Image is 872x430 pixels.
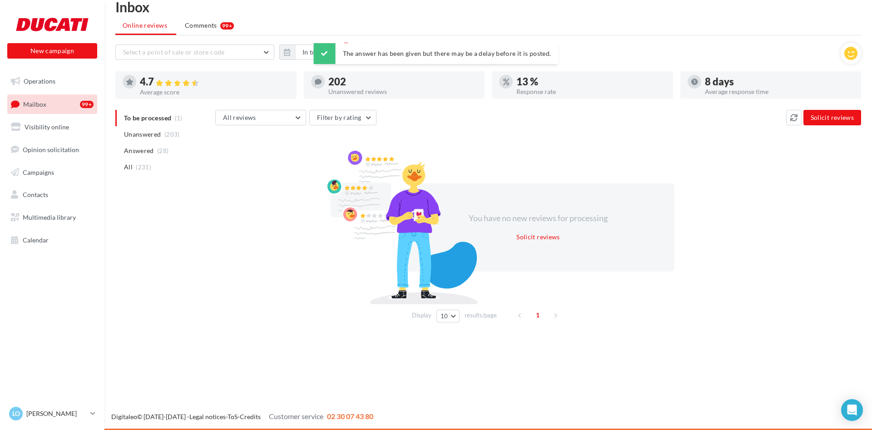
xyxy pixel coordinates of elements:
a: Mailbox99+ [5,94,99,114]
span: Opinion solicitation [23,146,79,153]
button: In total [279,44,332,60]
span: © [DATE]-[DATE] - - - [111,413,373,420]
span: LO [12,409,20,418]
span: (203) [164,131,180,138]
div: 8 days [705,77,854,87]
a: Digitaleo [111,413,137,420]
span: (231) [136,163,151,171]
span: Answered [124,146,154,155]
div: 99+ [220,22,234,30]
div: You have no new reviews for processing [460,213,616,224]
a: ToS [228,413,238,420]
span: Multimedia library [23,213,76,221]
a: Operations [5,72,99,91]
span: 02 30 07 43 80 [327,412,373,420]
button: 10 [436,310,460,322]
a: Calendar [5,231,99,250]
a: Campaigns [5,163,99,182]
div: Open Intercom Messenger [841,399,863,421]
a: Visibility online [5,118,99,137]
div: Response rate [516,89,666,95]
a: Multimedia library [5,208,99,227]
span: Unanswered [124,130,161,139]
div: 202 [328,77,478,87]
p: [PERSON_NAME] [26,409,87,418]
a: Opinion solicitation [5,140,99,159]
span: Comments [185,21,217,30]
div: Unanswered reviews [328,89,478,95]
div: The answer has been given but there may be a delay before it is posted. [314,43,559,64]
a: Credits [240,413,261,420]
span: Campaigns [23,168,54,176]
span: Mailbox [23,100,46,108]
span: 1 [530,308,545,322]
button: Filter by rating [309,110,377,125]
button: Select a point of sale or store code [115,44,274,60]
span: results/page [465,311,497,320]
span: (28) [157,147,168,154]
button: All reviews [215,110,306,125]
span: Customer service [269,412,323,420]
div: 4.7 [140,77,289,87]
div: 99+ [80,101,94,108]
a: Legal notices [189,413,226,420]
button: Solicit reviews [513,232,563,242]
a: LO [PERSON_NAME] [7,405,97,422]
span: 10 [441,312,448,320]
span: Calendar [23,236,49,244]
span: Visibility online [25,123,69,131]
span: Contacts [23,191,48,198]
a: Contacts [5,185,99,204]
div: Average score [140,89,289,95]
button: New campaign [7,43,97,59]
span: Select a point of sale or store code [123,48,225,56]
button: In total [295,44,332,60]
div: 13 % [516,77,666,87]
button: Solicit reviews [803,110,861,125]
span: Display [412,311,431,320]
div: Average response time [705,89,854,95]
span: All reviews [223,114,256,121]
span: Operations [24,77,55,85]
span: All [124,163,133,172]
